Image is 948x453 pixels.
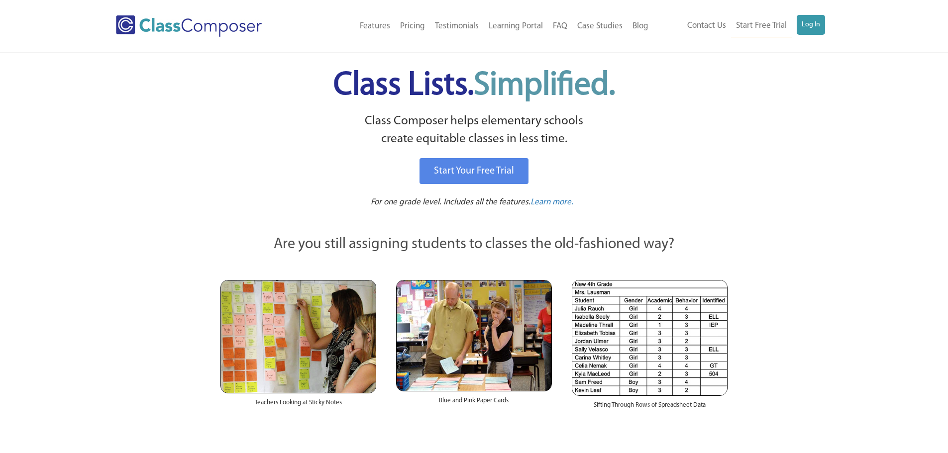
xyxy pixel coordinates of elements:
span: Class Lists. [333,70,615,102]
a: Testimonials [430,15,484,37]
p: Are you still assigning students to classes the old-fashioned way? [220,234,728,256]
span: Start Your Free Trial [434,166,514,176]
img: Blue and Pink Paper Cards [396,280,552,391]
nav: Header Menu [303,15,653,37]
span: Simplified. [474,70,615,102]
nav: Header Menu [653,15,825,37]
a: FAQ [548,15,572,37]
a: Blog [628,15,653,37]
a: Log In [797,15,825,35]
img: Spreadsheets [572,280,728,396]
a: Start Your Free Trial [420,158,528,184]
div: Teachers Looking at Sticky Notes [220,393,376,417]
a: Case Studies [572,15,628,37]
a: Start Free Trial [731,15,792,37]
span: For one grade level. Includes all the features. [371,198,530,206]
a: Features [355,15,395,37]
img: Class Composer [116,15,262,37]
a: Learn more. [530,196,573,209]
div: Blue and Pink Paper Cards [396,391,552,415]
img: Teachers Looking at Sticky Notes [220,280,376,393]
div: Sifting Through Rows of Spreadsheet Data [572,396,728,420]
span: Learn more. [530,198,573,206]
a: Contact Us [682,15,731,37]
a: Pricing [395,15,430,37]
a: Learning Portal [484,15,548,37]
p: Class Composer helps elementary schools create equitable classes in less time. [219,112,730,149]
